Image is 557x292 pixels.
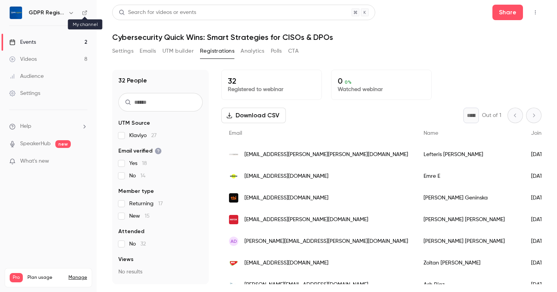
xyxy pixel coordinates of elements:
[118,268,203,276] p: No results
[118,147,162,155] span: Email verified
[244,151,408,159] span: [EMAIL_ADDRESS][PERSON_NAME][PERSON_NAME][DOMAIN_NAME]
[229,172,238,181] img: katanamrp.com
[244,281,368,289] span: [PERSON_NAME][EMAIL_ADDRESS][DOMAIN_NAME]
[118,283,140,291] span: Referrer
[151,133,157,138] span: 27
[129,132,157,139] span: Klaviyo
[10,273,23,282] span: Pro
[229,215,238,224] img: xerox.com
[244,237,408,246] span: [PERSON_NAME][EMAIL_ADDRESS][PERSON_NAME][DOMAIN_NAME]
[244,194,328,202] span: [EMAIL_ADDRESS][DOMAIN_NAME]
[492,5,523,20] button: Share
[142,161,147,166] span: 18
[118,187,154,195] span: Member type
[68,275,87,281] a: Manage
[27,275,64,281] span: Plan usage
[416,187,523,209] div: [PERSON_NAME] Geninska
[288,45,299,57] button: CTA
[424,131,438,136] span: Name
[229,258,238,268] img: molromania.ro
[229,193,238,203] img: tbibank.bg
[271,45,282,57] button: Polls
[20,140,51,148] a: SpeakerHub
[221,108,286,123] button: Download CSV
[129,160,147,167] span: Yes
[162,45,194,57] button: UTM builder
[129,172,145,180] span: No
[244,216,368,224] span: [EMAIL_ADDRESS][PERSON_NAME][DOMAIN_NAME]
[416,165,523,187] div: Emre E
[55,140,71,148] span: new
[112,33,542,42] h1: Cybersecurity Quick Wins: Smart Strategies for CISOs & DPOs
[9,38,36,46] div: Events
[200,45,234,57] button: Registrations
[9,55,37,63] div: Videos
[229,131,242,136] span: Email
[118,76,147,85] h1: 32 People
[140,45,156,57] button: Emails
[140,173,145,179] span: 14
[118,256,133,263] span: Views
[229,280,238,289] img: electoralcommission.org.uk
[145,213,150,219] span: 15
[20,157,49,165] span: What's new
[482,112,501,119] p: Out of 1
[9,89,40,97] div: Settings
[20,122,31,131] span: Help
[244,172,328,180] span: [EMAIL_ADDRESS][DOMAIN_NAME]
[531,131,555,136] span: Join date
[241,45,265,57] button: Analytics
[29,9,65,17] h6: GDPR Register
[10,7,22,19] img: GDPR Register
[118,228,144,235] span: Attended
[158,201,163,206] span: 17
[119,9,196,17] div: Search for videos or events
[338,86,425,93] p: Watched webinar
[345,79,352,85] span: 0 %
[228,76,315,86] p: 32
[231,238,237,245] span: AD
[140,241,146,247] span: 32
[416,209,523,230] div: [PERSON_NAME] [PERSON_NAME]
[229,150,238,159] img: kyprianou.com
[129,200,163,208] span: Returning
[338,76,425,86] p: 0
[9,122,87,131] li: help-dropdown-opener
[416,230,523,252] div: [PERSON_NAME] [PERSON_NAME]
[244,259,328,267] span: [EMAIL_ADDRESS][DOMAIN_NAME]
[9,72,44,80] div: Audience
[228,86,315,93] p: Registered to webinar
[118,119,150,127] span: UTM Source
[112,45,133,57] button: Settings
[129,212,150,220] span: New
[129,240,146,248] span: No
[416,252,523,274] div: Zoltan [PERSON_NAME]
[416,144,523,165] div: Lefteris [PERSON_NAME]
